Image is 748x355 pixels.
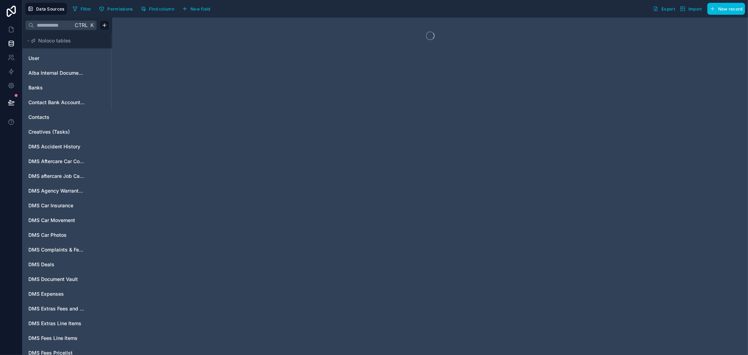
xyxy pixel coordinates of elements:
[28,114,49,121] span: Contacts
[28,261,54,268] span: DMS Deals
[25,259,109,270] div: DMS Deals
[28,276,85,283] a: DMS Document Vault
[25,274,109,285] div: DMS Document Vault
[678,3,705,15] button: Import
[28,114,85,121] a: Contacts
[28,246,85,253] a: DMS Complaints & Feedback
[28,84,85,91] a: Banks
[28,261,85,268] a: DMS Deals
[28,202,85,209] a: DMS Car Insurance
[149,6,174,12] span: Find column
[70,4,94,14] button: Filter
[25,303,109,314] div: DMS Extras Fees and Prices
[28,202,73,209] span: DMS Car Insurance
[25,112,109,123] div: Contacts
[28,84,43,91] span: Banks
[25,126,109,138] div: Creatives (Tasks)
[28,276,78,283] span: DMS Document Vault
[28,290,64,297] span: DMS Expenses
[36,6,65,12] span: Data Sources
[81,6,92,12] span: Filter
[28,320,85,327] a: DMS Extras Line Items
[96,4,138,14] a: Permissions
[25,170,109,182] div: DMS aftercare Job Cards
[25,3,67,15] button: Data Sources
[28,335,78,342] span: DMS Fees Line Items
[25,36,105,46] button: Noloco tables
[28,55,85,62] a: User
[28,335,85,342] a: DMS Fees Line Items
[25,82,109,93] div: Banks
[705,3,745,15] a: New record
[28,305,85,312] a: DMS Extras Fees and Prices
[25,53,109,64] div: User
[28,232,67,239] span: DMS Car Photos
[28,69,85,76] a: Alba Internal Documents
[180,4,213,14] button: New field
[707,3,745,15] button: New record
[25,97,109,108] div: Contact Bank Account information
[28,143,85,150] a: DMS Accident History
[28,158,85,165] a: DMS Aftercare Car Complaints
[25,288,109,300] div: DMS Expenses
[28,99,85,106] a: Contact Bank Account information
[25,215,109,226] div: DMS Car Movement
[651,3,678,15] button: Export
[28,143,80,150] span: DMS Accident History
[25,333,109,344] div: DMS Fees Line Items
[28,232,85,239] a: DMS Car Photos
[25,200,109,211] div: DMS Car Insurance
[25,185,109,196] div: DMS Agency Warranty & Service Contract Validity
[25,141,109,152] div: DMS Accident History
[190,6,210,12] span: New field
[25,156,109,167] div: DMS Aftercare Car Complaints
[38,37,71,44] span: Noloco tables
[96,4,135,14] button: Permissions
[661,6,675,12] span: Export
[25,318,109,329] div: DMS Extras Line Items
[28,55,39,62] span: User
[107,6,133,12] span: Permissions
[28,173,85,180] a: DMS aftercare Job Cards
[688,6,702,12] span: Import
[28,128,70,135] span: Creatives (Tasks)
[74,21,88,29] span: Ctrl
[28,128,85,135] a: Creatives (Tasks)
[28,217,85,224] a: DMS Car Movement
[28,290,85,297] a: DMS Expenses
[89,23,94,28] span: K
[28,187,85,194] a: DMS Agency Warranty & Service Contract Validity
[28,217,75,224] span: DMS Car Movement
[718,6,743,12] span: New record
[25,229,109,241] div: DMS Car Photos
[138,4,177,14] button: Find column
[25,244,109,255] div: DMS Complaints & Feedback
[25,67,109,79] div: Alba Internal Documents
[28,320,81,327] span: DMS Extras Line Items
